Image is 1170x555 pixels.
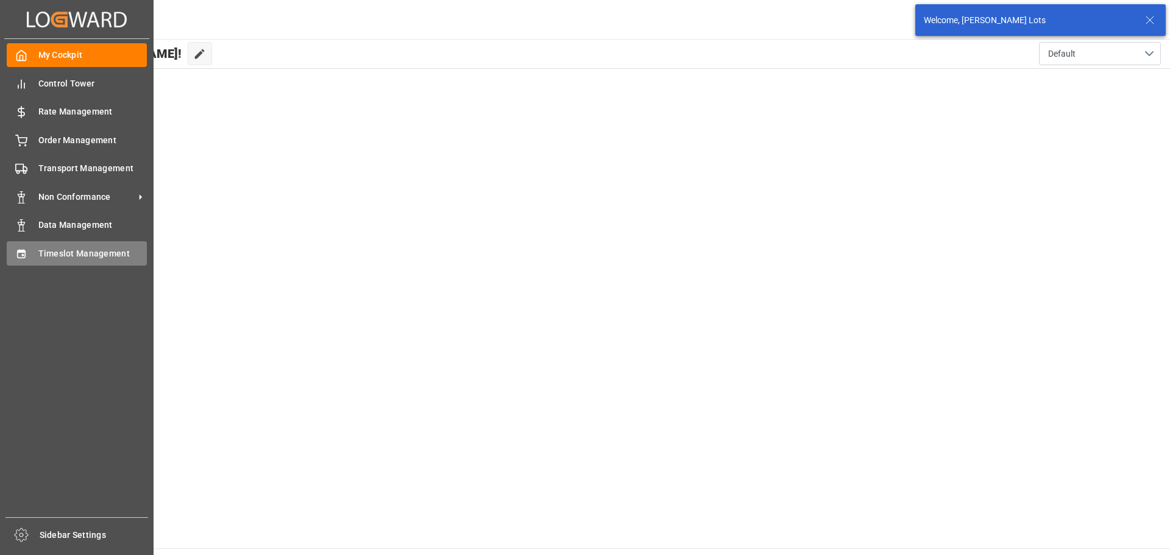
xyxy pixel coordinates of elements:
[40,529,149,542] span: Sidebar Settings
[38,191,135,203] span: Non Conformance
[38,134,147,147] span: Order Management
[7,241,147,265] a: Timeslot Management
[924,14,1133,27] div: Welcome, [PERSON_NAME] Lots
[1048,48,1076,60] span: Default
[38,49,147,62] span: My Cockpit
[7,213,147,237] a: Data Management
[38,105,147,118] span: Rate Management
[7,100,147,124] a: Rate Management
[1039,42,1161,65] button: open menu
[7,71,147,95] a: Control Tower
[38,247,147,260] span: Timeslot Management
[7,128,147,152] a: Order Management
[38,219,147,232] span: Data Management
[38,77,147,90] span: Control Tower
[51,42,182,65] span: Hello [PERSON_NAME]!
[38,162,147,175] span: Transport Management
[7,157,147,180] a: Transport Management
[7,43,147,67] a: My Cockpit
